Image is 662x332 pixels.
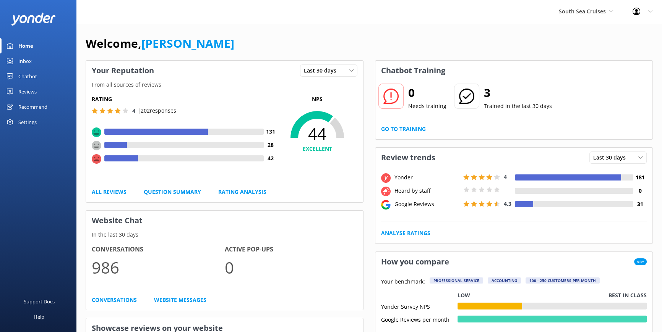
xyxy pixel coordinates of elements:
a: All Reviews [92,188,127,196]
p: NPS [277,95,357,103]
h1: Welcome, [86,34,234,53]
h3: Website Chat [86,211,363,230]
p: 0 [225,255,358,280]
h2: 0 [408,84,446,102]
p: In the last 30 days [86,230,363,239]
span: 4 [132,107,135,114]
h3: Chatbot Training [375,61,451,81]
p: Trained in the last 30 days [484,102,552,110]
h5: Rating [92,95,277,103]
h4: 0 [633,187,647,195]
h4: Active Pop-ups [225,245,358,255]
div: Accounting [488,277,521,284]
span: Last 30 days [304,66,341,75]
h4: 42 [264,154,277,163]
div: Yonder [393,173,461,182]
h4: 31 [633,200,647,208]
div: Google Reviews per month [381,316,458,322]
a: Go to Training [381,125,426,133]
img: yonder-white-logo.png [11,13,55,25]
p: Best in class [608,291,647,300]
p: Needs training [408,102,446,110]
a: Question Summary [144,188,201,196]
p: 986 [92,255,225,280]
div: Reviews [18,84,37,99]
h4: 28 [264,141,277,149]
div: 100 - 250 customers per month [526,277,600,284]
div: Recommend [18,99,47,114]
div: Support Docs [24,294,55,309]
span: 4 [504,173,507,181]
p: Low [458,291,470,300]
div: Yonder Survey NPS [381,303,458,309]
a: [PERSON_NAME] [141,35,234,51]
h3: Your Reputation [86,61,160,81]
h3: Review trends [375,148,441,168]
div: Professional Service [430,277,483,284]
p: | 202 responses [138,106,176,115]
a: Conversations [92,296,137,304]
h3: How you compare [375,252,455,272]
span: 4.3 [504,200,511,207]
span: 44 [277,124,357,143]
div: Help [34,309,44,324]
span: New [634,258,647,265]
div: Google Reviews [393,200,461,208]
h4: EXCELLENT [277,145,357,153]
span: Last 30 days [593,153,630,162]
div: Inbox [18,53,32,69]
h2: 3 [484,84,552,102]
div: Home [18,38,33,53]
a: Website Messages [154,296,206,304]
a: Analyse Ratings [381,229,430,237]
div: Settings [18,114,37,130]
p: Your benchmark: [381,277,425,287]
h4: 181 [633,173,647,182]
div: Heard by staff [393,187,461,195]
a: Rating Analysis [218,188,266,196]
h4: 131 [264,127,277,136]
h4: Conversations [92,245,225,255]
span: South Sea Cruises [559,8,606,15]
p: From all sources of reviews [86,81,363,89]
div: Chatbot [18,69,37,84]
